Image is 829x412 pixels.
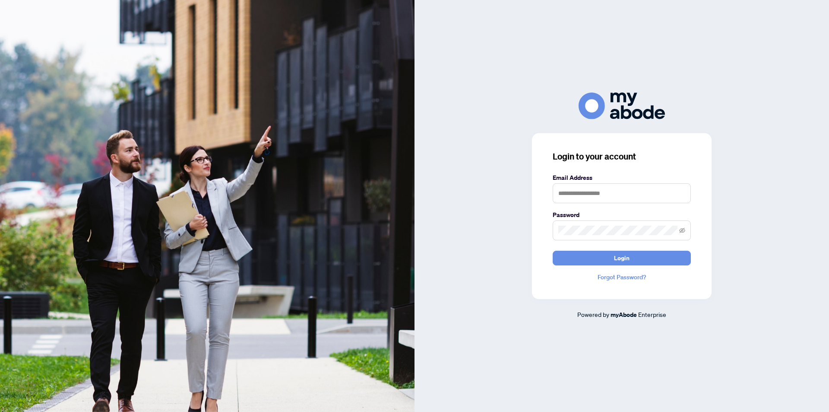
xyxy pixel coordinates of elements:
span: eye-invisible [679,227,685,233]
button: Login [553,251,691,265]
span: Enterprise [638,310,666,318]
span: Login [614,251,630,265]
img: ma-logo [579,93,665,119]
h3: Login to your account [553,150,691,163]
label: Email Address [553,173,691,182]
a: myAbode [611,310,637,319]
label: Password [553,210,691,220]
a: Forgot Password? [553,272,691,282]
span: Powered by [577,310,609,318]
